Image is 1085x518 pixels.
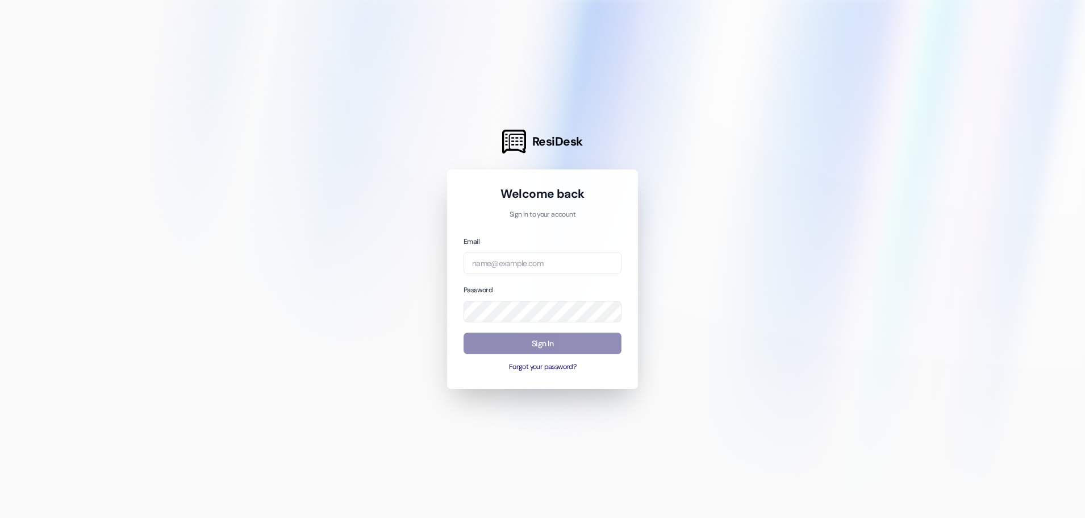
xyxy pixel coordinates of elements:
button: Sign In [464,333,621,355]
button: Forgot your password? [464,362,621,372]
label: Password [464,285,493,295]
label: Email [464,237,479,246]
img: ResiDesk Logo [502,130,526,154]
h1: Welcome back [464,186,621,202]
input: name@example.com [464,252,621,274]
p: Sign in to your account [464,210,621,220]
span: ResiDesk [532,134,583,150]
